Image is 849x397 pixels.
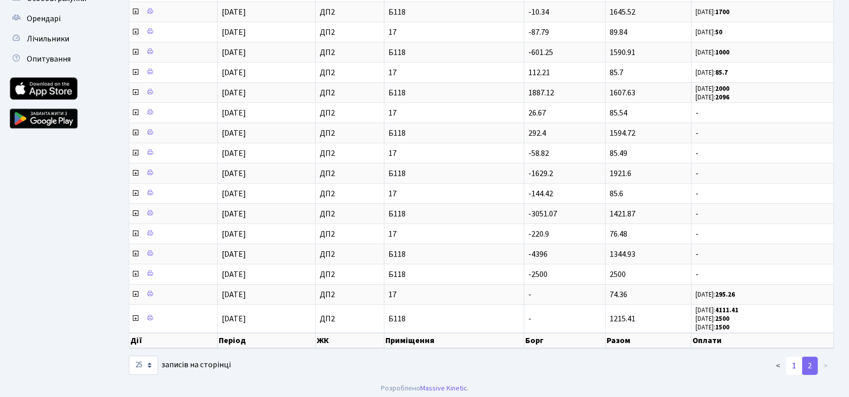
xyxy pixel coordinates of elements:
b: 85.7 [715,68,728,77]
span: Б118 [388,315,520,323]
span: [DATE] [222,47,246,58]
th: Період [218,333,316,348]
b: 4111.41 [715,306,738,315]
a: Опитування [5,49,106,69]
span: [DATE] [222,168,246,179]
span: [DATE] [222,148,246,159]
small: [DATE]: [695,8,729,17]
select: записів на сторінці [129,356,158,375]
span: 292.4 [528,128,546,139]
span: 1215.41 [610,313,635,324]
span: Б118 [388,210,520,218]
span: Б118 [388,169,520,178]
span: Опитування [27,53,71,65]
span: 85.7 [610,67,623,78]
span: [DATE] [222,289,246,300]
span: - [695,129,829,137]
span: - [695,210,829,218]
span: [DATE] [222,269,246,280]
small: [DATE]: [695,48,729,57]
span: 112.21 [528,67,550,78]
th: ЖК [316,333,384,348]
span: 17 [388,230,520,238]
span: 1607.63 [610,87,635,98]
span: [DATE] [222,27,246,38]
span: Б118 [388,89,520,97]
span: [DATE] [222,249,246,260]
span: -2500 [528,269,547,280]
span: 1921.6 [610,168,631,179]
a: 2 [802,357,818,375]
label: записів на сторінці [129,356,231,375]
span: 17 [388,69,520,77]
th: Борг [524,333,606,348]
th: Приміщення [384,333,524,348]
b: 295.26 [715,290,735,299]
span: 17 [388,190,520,198]
span: - [695,109,829,117]
span: 1590.91 [610,47,635,58]
span: Б118 [388,270,520,278]
small: [DATE]: [695,68,728,77]
span: ДП2 [320,149,380,157]
b: 2000 [715,84,729,93]
span: 26.67 [528,107,546,119]
span: ДП2 [320,48,380,56]
th: Дії [129,333,218,348]
span: Б118 [388,250,520,258]
span: -220.9 [528,229,549,240]
span: 2500 [610,269,626,280]
span: -58.82 [528,148,549,159]
span: Б118 [388,8,520,16]
b: 2500 [715,314,729,323]
span: 1645.52 [610,7,635,18]
span: - [695,169,829,178]
span: 1421.87 [610,208,635,219]
span: ДП2 [320,129,380,137]
span: ДП2 [320,270,380,278]
span: [DATE] [222,229,246,240]
span: 1887.12 [528,87,554,98]
span: [DATE] [222,67,246,78]
b: 50 [715,28,722,37]
span: [DATE] [222,208,246,219]
span: Б118 [388,48,520,56]
span: [DATE] [222,188,246,199]
span: Орендарі [27,13,61,24]
span: -4396 [528,249,547,260]
span: -1629.2 [528,168,553,179]
div: Розроблено . [381,383,469,394]
span: -10.34 [528,7,549,18]
span: ДП2 [320,250,380,258]
span: [DATE] [222,313,246,324]
b: 1700 [715,8,729,17]
span: - [695,190,829,198]
span: 17 [388,109,520,117]
span: 74.36 [610,289,627,300]
span: ДП2 [320,89,380,97]
b: 1500 [715,323,729,332]
span: -601.25 [528,47,553,58]
b: 1000 [715,48,729,57]
span: [DATE] [222,107,246,119]
span: - [695,149,829,157]
small: [DATE]: [695,314,729,323]
small: [DATE]: [695,84,729,93]
span: Б118 [388,129,520,137]
span: 17 [388,291,520,299]
span: - [528,289,531,300]
span: 85.54 [610,107,627,119]
small: [DATE]: [695,323,729,332]
span: ДП2 [320,169,380,178]
a: Massive Kinetic [420,383,467,393]
a: < [770,357,786,375]
small: [DATE]: [695,93,729,102]
span: 85.49 [610,148,627,159]
span: 85.6 [610,188,623,199]
span: ДП2 [320,69,380,77]
span: - [695,270,829,278]
span: 89.84 [610,27,627,38]
span: [DATE] [222,7,246,18]
b: 2096 [715,93,729,102]
span: 17 [388,149,520,157]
